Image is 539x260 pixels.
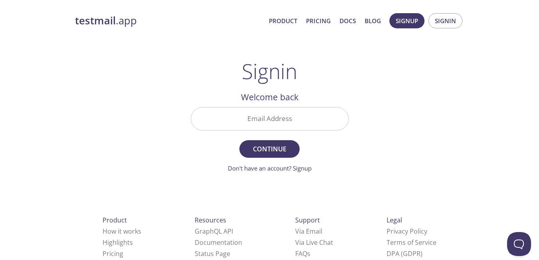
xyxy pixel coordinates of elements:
[387,227,427,236] a: Privacy Policy
[435,16,456,26] span: Signin
[295,238,333,247] a: Via Live Chat
[228,164,312,172] a: Don't have an account? Signup
[195,238,242,247] a: Documentation
[239,140,299,158] button: Continue
[103,216,127,224] span: Product
[269,16,297,26] a: Product
[396,16,418,26] span: Signup
[340,16,356,26] a: Docs
[307,249,310,258] span: s
[365,16,381,26] a: Blog
[103,227,141,236] a: How it works
[387,249,423,258] a: DPA (GDPR)
[195,216,226,224] span: Resources
[306,16,331,26] a: Pricing
[428,13,462,28] button: Signin
[387,238,436,247] a: Terms of Service
[75,14,263,28] a: testmail.app
[389,13,424,28] button: Signup
[295,227,322,236] a: Via Email
[295,249,310,258] a: FAQ
[248,143,290,155] span: Continue
[242,59,297,83] h1: Signin
[295,216,320,224] span: Support
[103,238,133,247] a: Highlights
[387,216,402,224] span: Legal
[195,227,233,236] a: GraphQL API
[103,249,123,258] a: Pricing
[507,232,531,256] iframe: Help Scout Beacon - Open
[195,249,230,258] a: Status Page
[75,14,116,28] strong: testmail
[191,90,349,104] h2: Welcome back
